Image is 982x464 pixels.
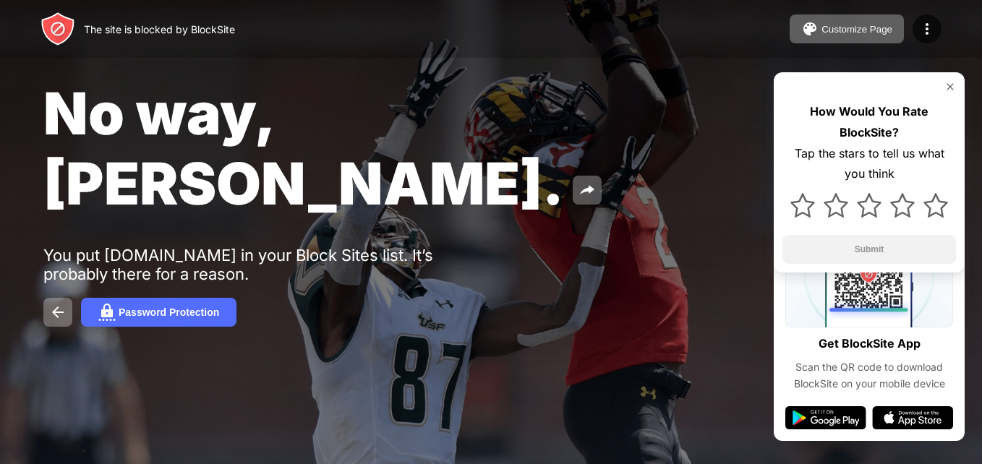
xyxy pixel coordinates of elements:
[578,181,596,199] img: share.svg
[98,304,116,321] img: password.svg
[857,193,881,218] img: star.svg
[790,14,904,43] button: Customize Page
[923,193,948,218] img: star.svg
[890,193,915,218] img: star.svg
[81,298,236,327] button: Password Protection
[821,24,892,35] div: Customize Page
[84,23,235,35] div: The site is blocked by BlockSite
[782,235,956,264] button: Submit
[43,78,564,218] span: No way, [PERSON_NAME].
[49,304,67,321] img: back.svg
[790,193,815,218] img: star.svg
[119,306,219,318] div: Password Protection
[40,12,75,46] img: header-logo.svg
[782,101,956,143] div: How Would You Rate BlockSite?
[824,193,848,218] img: star.svg
[918,20,936,38] img: menu-icon.svg
[872,406,953,429] img: app-store.svg
[782,143,956,185] div: Tap the stars to tell us what you think
[944,81,956,93] img: rate-us-close.svg
[801,20,819,38] img: pallet.svg
[43,246,490,283] div: You put [DOMAIN_NAME] in your Block Sites list. It’s probably there for a reason.
[785,406,866,429] img: google-play.svg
